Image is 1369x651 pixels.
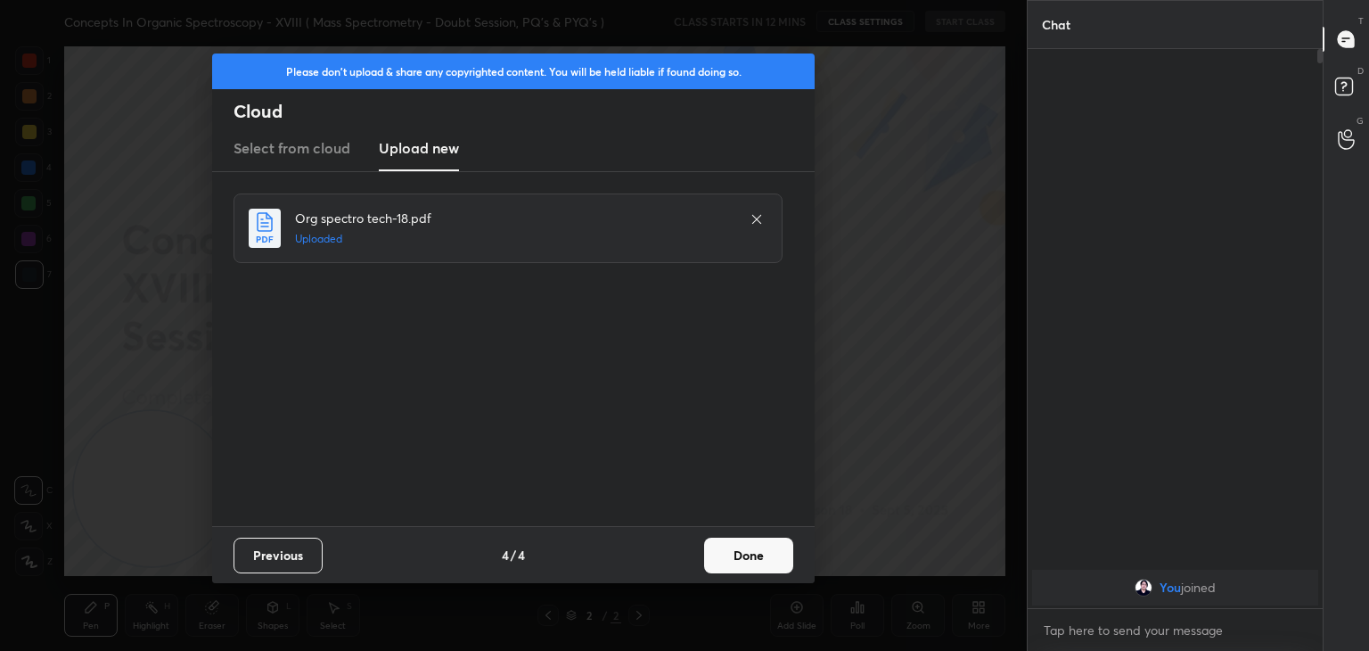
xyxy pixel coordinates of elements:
p: G [1357,114,1364,128]
button: Done [704,538,793,573]
span: joined [1181,581,1216,595]
h2: Cloud [234,100,815,123]
span: You [1160,581,1181,595]
div: grid [1028,566,1323,609]
h4: Org spectro tech-18.pdf [295,209,732,227]
button: Previous [234,538,323,573]
p: D [1357,64,1364,78]
h5: Uploaded [295,231,732,247]
p: T [1358,14,1364,28]
h4: 4 [502,546,509,564]
p: Chat [1028,1,1085,48]
h3: Upload new [379,137,459,159]
img: f09d9dab4b74436fa4823a0cd67107e0.jpg [1135,579,1152,597]
h4: / [511,546,516,564]
div: Please don't upload & share any copyrighted content. You will be held liable if found doing so. [212,54,815,89]
h4: 4 [518,546,525,564]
